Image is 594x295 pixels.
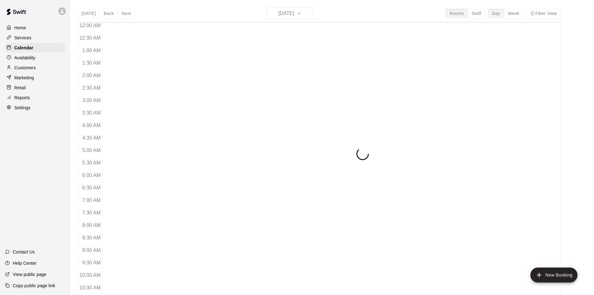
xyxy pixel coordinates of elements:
[14,75,34,81] p: Marketing
[5,53,65,62] a: Availability
[5,23,65,32] a: Home
[81,110,102,116] span: 3:30 AM
[81,185,102,190] span: 6:30 AM
[81,198,102,203] span: 7:00 AM
[5,83,65,92] a: Retail
[81,60,102,66] span: 1:30 AM
[81,160,102,165] span: 5:30 AM
[81,223,102,228] span: 8:00 AM
[81,85,102,91] span: 2:30 AM
[13,260,36,266] p: Help Center
[5,103,65,112] a: Settings
[5,93,65,102] a: Reports
[13,271,46,278] p: View public page
[14,35,31,41] p: Services
[78,35,102,41] span: 12:30 AM
[81,73,102,78] span: 2:00 AM
[14,105,31,111] p: Settings
[81,135,102,140] span: 4:30 AM
[81,235,102,240] span: 8:30 AM
[5,33,65,42] a: Services
[81,248,102,253] span: 9:00 AM
[5,63,65,72] a: Customers
[14,25,26,31] p: Home
[5,73,65,82] a: Marketing
[14,55,36,61] p: Availability
[78,273,102,278] span: 10:00 AM
[530,268,577,283] button: add
[78,23,102,28] span: 12:00 AM
[81,98,102,103] span: 3:00 AM
[14,85,26,91] p: Retail
[14,45,33,51] p: Calendar
[81,123,102,128] span: 4:00 AM
[81,173,102,178] span: 6:00 AM
[13,283,55,289] p: Copy public page link
[13,249,35,255] p: Contact Us
[5,43,65,52] a: Calendar
[14,95,30,101] p: Reports
[78,285,102,290] span: 10:30 AM
[14,65,36,71] p: Customers
[81,148,102,153] span: 5:00 AM
[81,48,102,53] span: 1:00 AM
[81,260,102,265] span: 9:30 AM
[81,210,102,215] span: 7:30 AM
